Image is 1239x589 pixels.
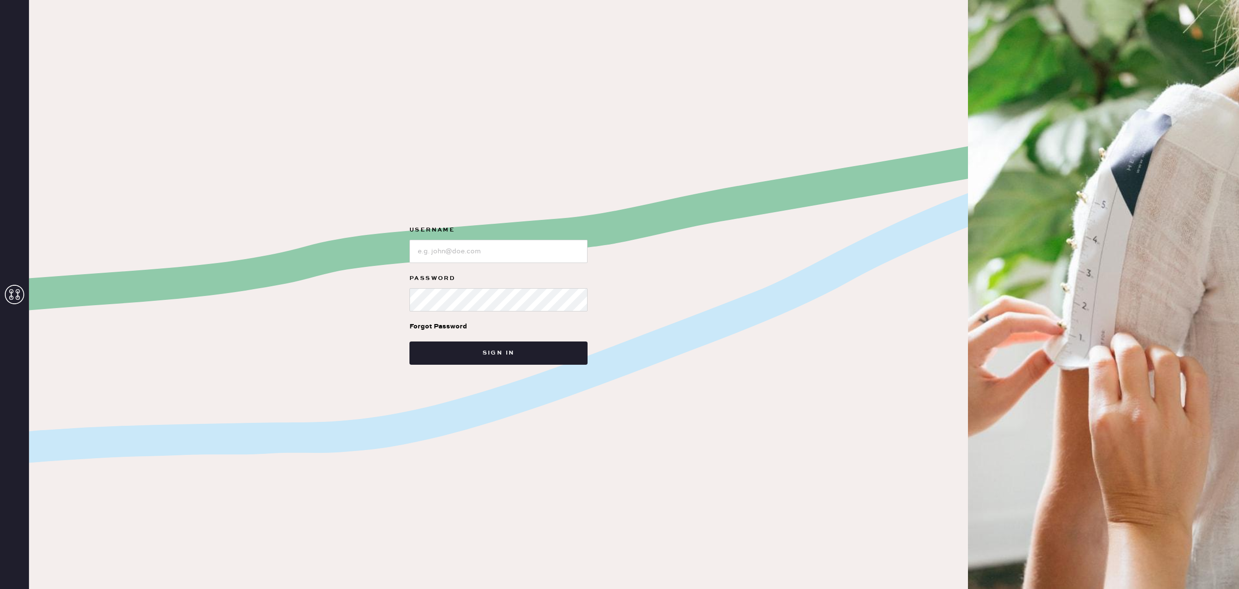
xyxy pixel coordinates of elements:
[409,224,588,236] label: Username
[409,311,467,341] a: Forgot Password
[409,321,467,332] div: Forgot Password
[409,240,588,263] input: e.g. john@doe.com
[409,273,588,284] label: Password
[409,341,588,365] button: Sign in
